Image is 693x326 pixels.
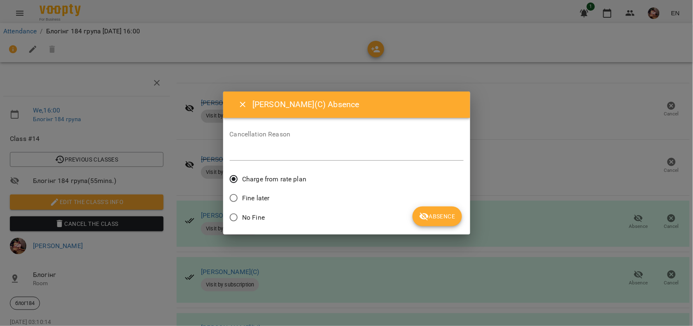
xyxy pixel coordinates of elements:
[230,131,464,138] label: Cancellation Reason
[242,193,269,203] span: Fine later
[242,174,306,184] span: Charge from rate plan
[252,98,460,111] h6: [PERSON_NAME](С) Absence
[242,213,265,223] span: No Fine
[413,206,462,226] button: Absence
[233,95,253,115] button: Close
[419,211,455,221] span: Absence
